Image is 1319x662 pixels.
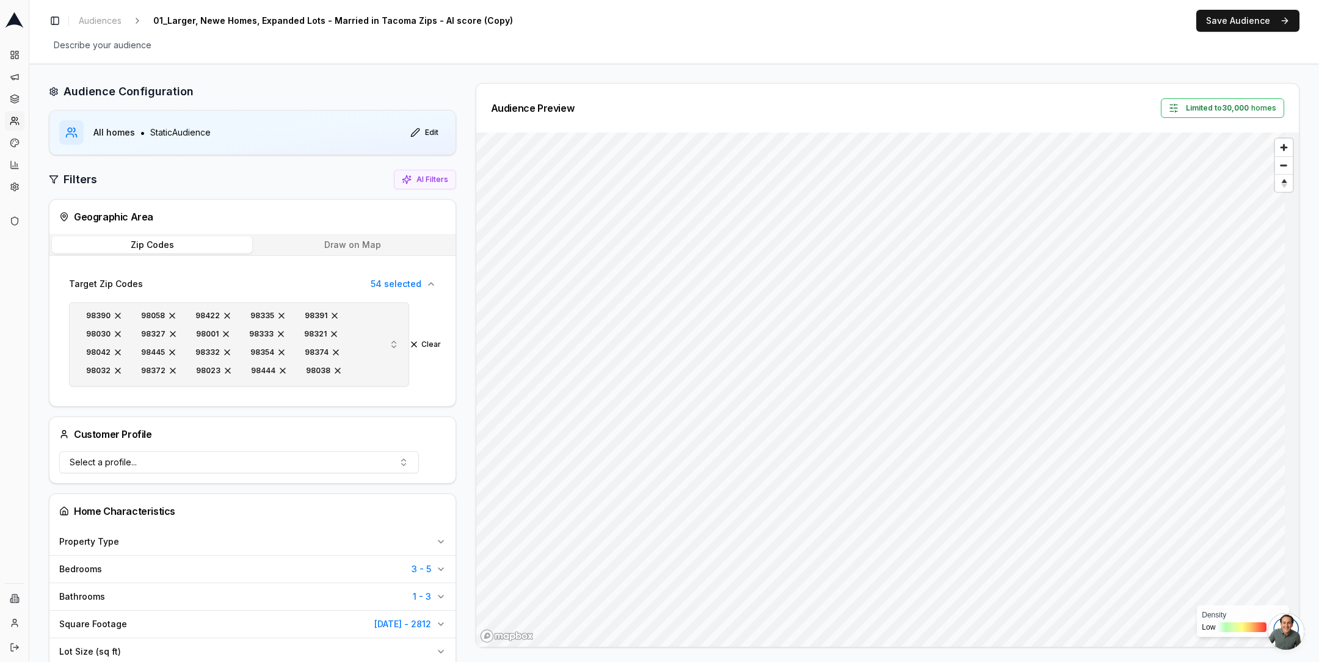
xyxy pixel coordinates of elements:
span: Describe your audience [49,37,156,54]
span: 3 - 5 [412,563,431,575]
div: 98390 [79,309,129,322]
a: Mapbox homepage [480,629,534,643]
span: All homes [93,126,135,139]
div: 98333 [242,327,293,341]
span: homes [1186,103,1276,113]
span: 1 - 3 [413,591,431,603]
span: Square Footage [59,618,127,630]
div: Target Zip Codes54 selected [59,297,446,396]
span: AI Filters [416,175,448,184]
div: 98038 [299,364,349,377]
div: 98335 [244,309,293,322]
span: Static Audience [150,126,211,139]
nav: breadcrumb [74,12,537,29]
div: Customer Profile [59,427,152,442]
button: Clear [409,340,441,349]
span: Property Type [59,536,119,548]
span: 01_Larger, Newe Homes, Expanded Lots - Married in Tacoma Zips - AI score (Copy) [148,12,518,29]
h2: Audience Configuration [64,83,194,100]
button: Square Footage[DATE] - 2812 [49,611,456,638]
span: Target Zip Codes [69,278,143,290]
div: 98032 [79,364,129,377]
canvas: Map [476,133,1285,647]
span: • [140,125,145,140]
button: Reset bearing to north [1275,174,1293,192]
button: Property Type [49,528,456,555]
div: 98058 [134,309,184,322]
div: Home Characteristics [59,504,446,518]
div: 98001 [189,327,238,341]
h2: Filters [64,171,97,188]
button: Draw on Map [252,236,452,253]
span: Low [1202,622,1215,632]
button: Bedrooms3 - 5 [49,556,456,583]
div: 98030 [79,327,129,341]
button: AI Filters [394,170,456,189]
div: 98374 [298,346,347,359]
span: [DATE] - 2812 [374,618,431,630]
div: 98023 [189,364,239,377]
span: Select a profile... [70,456,137,468]
span: Audiences [79,15,122,27]
div: 98391 [298,309,346,322]
div: Density [1202,610,1284,620]
span: Lot Size (sq ft) [59,646,121,658]
div: 98332 [189,346,239,359]
div: Open chat [1268,613,1304,650]
span: Bedrooms [59,563,102,575]
div: 98372 [134,364,184,377]
div: Audience Preview [491,103,575,113]
button: Edit [403,123,446,142]
div: 98321 [297,327,346,341]
button: Zoom in [1275,139,1293,156]
span: Zoom out [1275,157,1293,174]
span: Bathrooms [59,591,105,603]
div: 98444 [244,364,294,377]
div: Geographic Area [59,209,446,224]
a: Audiences [74,12,126,29]
button: Save Audience [1196,10,1299,32]
button: Zoom out [1275,156,1293,174]
div: 98327 [134,327,184,341]
button: Target Zip Codes54 selected [59,271,446,297]
div: 98422 [189,309,239,322]
div: 98354 [244,346,293,359]
div: 98042 [79,346,129,359]
button: Limited to30,000 homes [1161,98,1284,118]
span: Limited to 30,000 [1186,103,1249,113]
button: Zip Codes [52,236,252,253]
span: 54 selected [371,278,421,290]
span: Reset bearing to north [1273,176,1294,191]
div: 98445 [134,346,184,359]
button: Log out [5,638,24,657]
button: Bathrooms1 - 3 [49,583,456,610]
